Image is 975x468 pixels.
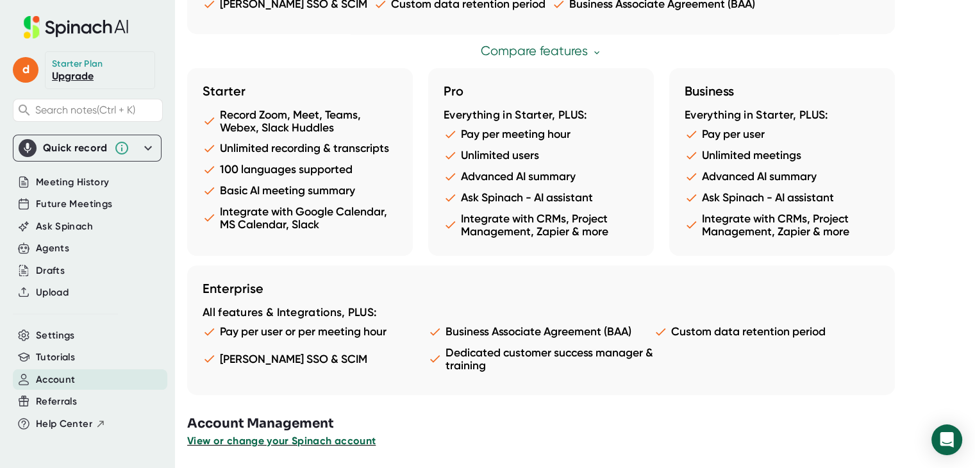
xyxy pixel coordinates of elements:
[444,128,638,141] li: Pay per meeting hour
[931,424,962,455] div: Open Intercom Messenger
[444,149,638,162] li: Unlimited users
[203,281,879,296] h3: Enterprise
[52,70,94,82] a: Upgrade
[36,219,93,234] button: Ask Spinach
[36,175,109,190] button: Meeting History
[444,83,638,99] h3: Pro
[654,325,879,338] li: Custom data retention period
[187,435,376,447] span: View or change your Spinach account
[36,263,65,278] button: Drafts
[203,108,397,134] li: Record Zoom, Meet, Teams, Webex, Slack Huddles
[481,44,602,58] a: Compare features
[203,163,397,176] li: 100 languages supported
[444,191,638,205] li: Ask Spinach - AI assistant
[203,325,428,338] li: Pay per user or per meeting hour
[203,346,428,372] li: [PERSON_NAME] SSO & SCIM
[36,241,69,256] button: Agents
[428,346,654,372] li: Dedicated customer success manager & training
[685,212,879,238] li: Integrate with CRMs, Project Management, Zapier & more
[444,170,638,183] li: Advanced AI summary
[203,83,397,99] h3: Starter
[36,350,75,365] button: Tutorials
[685,149,879,162] li: Unlimited meetings
[203,142,397,155] li: Unlimited recording & transcripts
[13,57,38,83] span: d
[43,142,108,155] div: Quick record
[36,417,92,431] span: Help Center
[203,184,397,197] li: Basic AI meeting summary
[685,83,879,99] h3: Business
[685,108,879,122] div: Everything in Starter, PLUS:
[35,104,135,116] span: Search notes (Ctrl + K)
[19,135,156,161] div: Quick record
[36,285,69,300] button: Upload
[685,191,879,205] li: Ask Spinach - AI assistant
[685,170,879,183] li: Advanced AI summary
[685,128,879,141] li: Pay per user
[187,414,975,433] h3: Account Management
[36,394,77,409] button: Referrals
[444,212,638,238] li: Integrate with CRMs, Project Management, Zapier & more
[36,417,106,431] button: Help Center
[203,205,397,231] li: Integrate with Google Calendar, MS Calendar, Slack
[428,325,654,338] li: Business Associate Agreement (BAA)
[36,328,75,343] button: Settings
[203,306,879,320] div: All features & Integrations, PLUS:
[36,197,112,212] button: Future Meetings
[187,433,376,449] button: View or change your Spinach account
[36,372,75,387] button: Account
[52,58,103,70] div: Starter Plan
[444,108,638,122] div: Everything in Starter, PLUS:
